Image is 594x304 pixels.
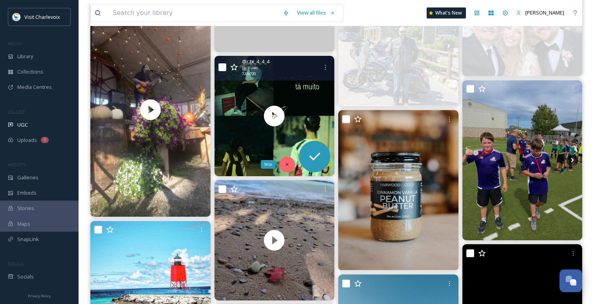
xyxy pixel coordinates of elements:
img: ✨ Back-to-school lunches just got sweeter ✨ Our Cinnamon Vanilla Maple Peanut Butter is packed wi... [338,110,458,270]
a: Privacy Policy [28,291,51,300]
span: Visit Charlevoix [24,13,60,20]
span: Privacy Policy [28,293,51,298]
a: [PERSON_NAME] [512,5,568,20]
span: Maps [17,220,30,228]
span: 720 x 720 [242,71,256,77]
div: 1 [41,137,49,143]
span: Video [248,65,258,71]
button: Open Chat [559,269,582,292]
div: Skip [261,160,275,169]
span: MEDIA [8,41,22,46]
span: SOCIALS [8,261,24,267]
span: Stories [17,205,34,212]
img: thumbnail [214,56,334,176]
img: thumbnail [90,3,211,217]
span: SnapLink [17,236,39,243]
img: thumbnail [214,180,334,300]
img: Visit-Charlevoix_Logo.jpg [13,13,20,21]
span: Uploads [17,136,37,144]
a: What's New [427,7,466,18]
span: COLLECT [8,109,25,115]
a: View all files [293,5,339,20]
span: Media Centres [17,83,52,91]
span: UGC [17,121,28,129]
span: Socials [17,273,34,280]
img: The last one. 🙂⚽️⚽️. #soccer #charlevoix #outdoor #outdoorfun #outdoorsport #outdoorsports #footb... [462,80,583,240]
span: Collections [17,68,43,76]
video: 🥹🤍🤍 #سوريا #محتوى_ترند #fypシ❤️💞❤️ #fypシ゚シ゚ #الباب #ّ🖤 #vzn #cvx [214,56,334,176]
span: @ r.tx_4_4_4 [242,58,269,65]
span: WIDGETS [8,162,26,168]
input: Search your library [109,4,279,22]
span: Library [17,53,33,60]
span: Embeds [17,189,37,197]
span: [PERSON_NAME] [525,9,564,16]
span: Galleries [17,174,38,181]
video: Michigan, you are seriously over-performing! 🤩 We've been absolutely loving exploring the Caribbe... [214,180,334,300]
